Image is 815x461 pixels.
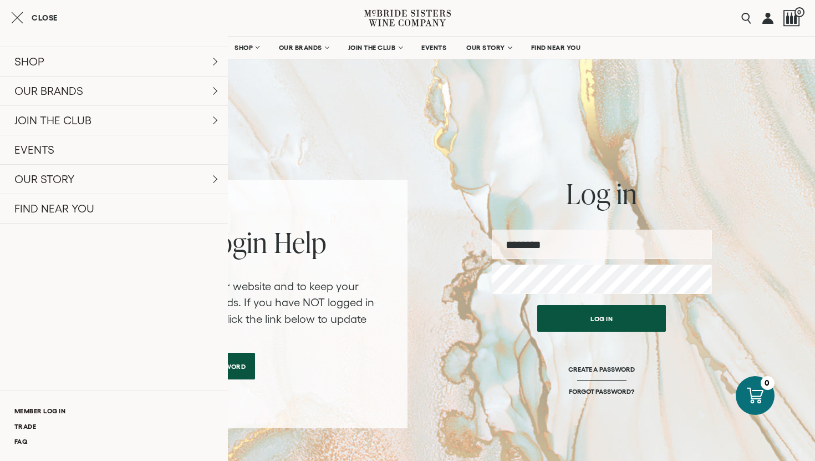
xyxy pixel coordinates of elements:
a: EVENTS [414,37,454,59]
span: 0 [794,7,804,17]
span: Close [32,14,58,22]
span: FIND NEAR YOU [531,44,581,52]
a: CREATE A PASSWORD [568,365,634,387]
a: JOIN THE CLUB [341,37,409,59]
button: Close cart [11,11,58,24]
div: 0 [761,376,775,390]
a: SHOP [227,37,266,59]
span: EVENTS [421,44,446,52]
span: OUR BRANDS [279,44,322,52]
h2: Log in [492,180,712,207]
span: OUR STORY [466,44,505,52]
button: Log in [537,305,666,332]
a: OUR BRANDS [272,37,335,59]
span: SHOP [235,44,253,52]
a: FORGOT PASSWORD? [569,387,634,396]
span: JOIN THE CLUB [348,44,396,52]
a: OUR STORY [459,37,518,59]
a: FIND NEAR YOU [524,37,588,59]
